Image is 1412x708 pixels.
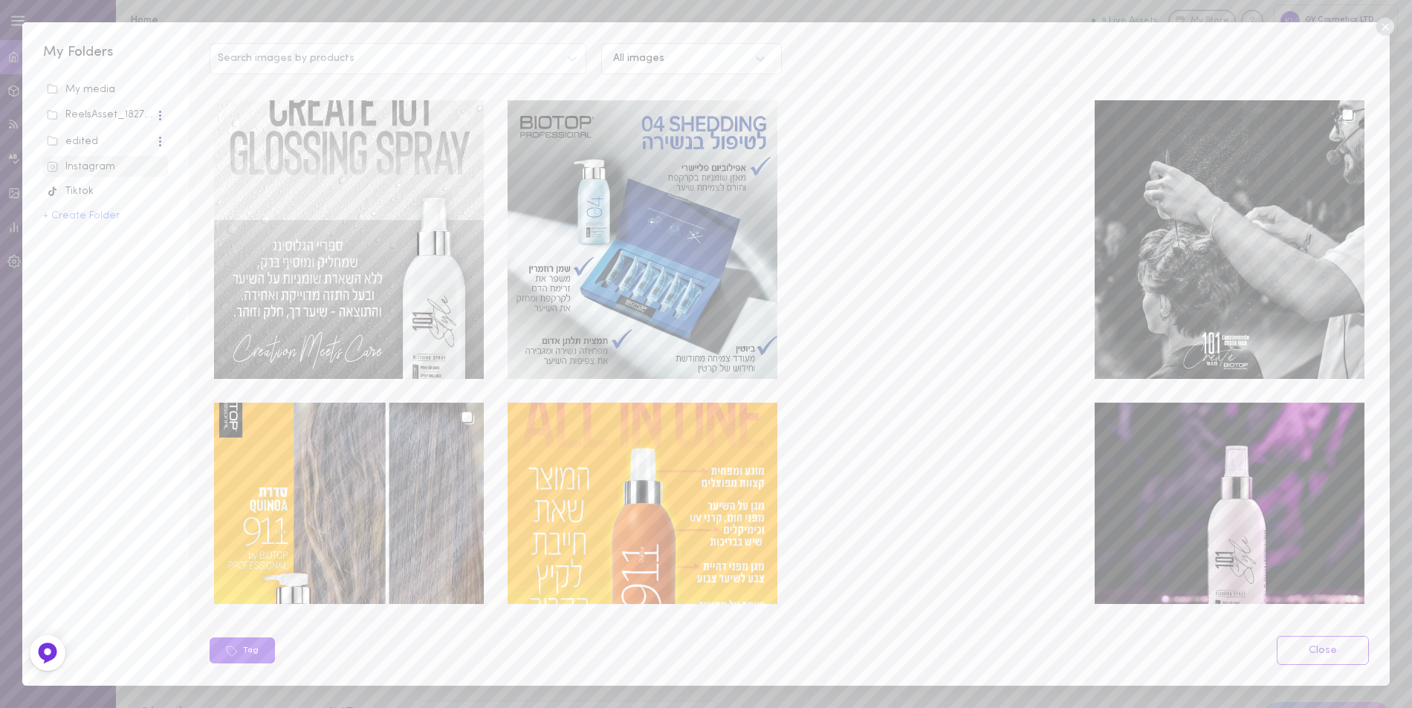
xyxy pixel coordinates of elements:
div: ReelsAsset_18272_7896 [47,108,155,123]
span: Search images by products [218,53,354,64]
div: My media [47,82,164,97]
div: Instagram [47,160,164,175]
div: Tiktok [47,184,164,199]
button: Tag [210,637,275,663]
span: My Folders [43,45,114,59]
div: edited [47,134,155,149]
a: Close [1277,636,1369,665]
div: All images [613,53,664,64]
div: Search images by productsAll imagesTagClose [189,22,1389,685]
img: Feedback Button [36,642,59,664]
button: + Create Folder [43,211,120,221]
